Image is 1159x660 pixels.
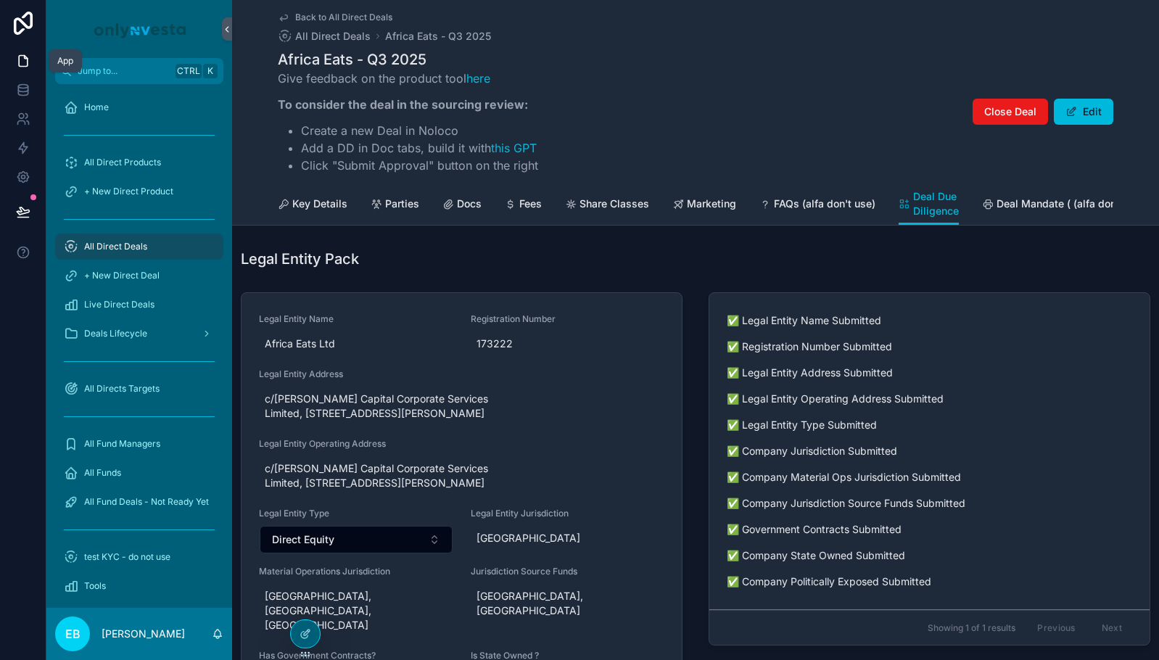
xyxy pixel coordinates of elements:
[57,55,73,67] div: App
[727,522,1132,537] span: ✅ Government Contracts Submitted
[727,366,1132,380] span: ✅ Legal Entity Address Submitted
[55,376,223,402] a: All Directs Targets
[241,249,359,269] h1: Legal Entity Pack
[913,189,959,218] span: Deal Due Diligence
[301,157,538,174] li: Click "Submit Approval" button on the right
[505,191,542,220] a: Fees
[984,104,1036,119] span: Close Deal
[565,191,649,220] a: Share Classes
[84,270,160,281] span: + New Direct Deal
[84,328,147,339] span: Deals Lifecycle
[278,12,392,23] a: Back to All Direct Deals
[55,321,223,347] a: Deals Lifecycle
[265,392,659,421] span: c/[PERSON_NAME] Capital Corporate Services Limited, [STREET_ADDRESS][PERSON_NAME]
[265,337,447,351] span: Africa Eats Ltd
[672,191,736,220] a: Marketing
[78,65,170,77] span: Jump to...
[176,64,202,78] span: Ctrl
[774,197,875,211] span: FAQs (alfa don't use)
[982,191,1150,220] a: Deal Mandate ( (alfa don't use))
[259,508,453,519] span: Legal Entity Type
[973,99,1048,125] button: Close Deal
[259,313,453,325] span: Legal Entity Name
[727,339,1132,354] span: ✅ Registration Number Submitted
[899,183,959,226] a: Deal Due Diligence
[301,139,538,157] li: Add a DD in Doc tabs, build it with
[84,467,121,479] span: All Funds
[385,29,491,44] a: Africa Eats - Q3 2025
[265,461,659,490] span: c/[PERSON_NAME] Capital Corporate Services Limited, [STREET_ADDRESS][PERSON_NAME]
[295,29,371,44] span: All Direct Deals
[292,197,347,211] span: Key Details
[55,178,223,205] a: + New Direct Product
[471,313,665,325] span: Registration Number
[260,526,453,553] button: Select Button
[84,157,161,168] span: All Direct Products
[265,589,447,632] span: [GEOGRAPHIC_DATA], [GEOGRAPHIC_DATA], [GEOGRAPHIC_DATA]
[102,627,185,641] p: [PERSON_NAME]
[477,589,659,618] span: [GEOGRAPHIC_DATA], [GEOGRAPHIC_DATA]
[759,191,875,220] a: FAQs (alfa don't use)
[55,544,223,570] a: test KYC - do not use
[55,94,223,120] a: Home
[55,149,223,176] a: All Direct Products
[91,17,187,41] img: App logo
[84,299,154,310] span: Live Direct Deals
[259,368,664,380] span: Legal Entity Address
[997,197,1150,211] span: Deal Mandate ( (alfa don't use))
[84,186,173,197] span: + New Direct Product
[519,197,542,211] span: Fees
[727,574,1132,589] span: ✅ Company Politically Exposed Submitted
[1054,99,1113,125] button: Edit
[55,431,223,457] a: All Fund Managers
[727,444,1132,458] span: ✅ Company Jurisdiction Submitted
[709,293,1150,610] a: ✅ Legal Entity Name Submitted✅ Registration Number Submitted✅ Legal Entity Address Submitted✅ Leg...
[278,70,538,87] p: Give feedback on the product tool
[84,551,170,563] span: test KYC - do not use
[84,496,209,508] span: All Fund Deals - Not Ready Yet
[477,337,659,351] span: 173222
[442,191,482,220] a: Docs
[65,625,81,643] span: EB
[278,97,528,112] strong: To consider the deal in the sourcing review:
[84,383,160,395] span: All Directs Targets
[301,122,538,139] li: Create a new Deal in Noloco
[295,12,392,23] span: Back to All Direct Deals
[687,197,736,211] span: Marketing
[727,496,1132,511] span: ✅ Company Jurisdiction Source Funds Submitted
[491,141,537,155] a: this GPT
[471,566,665,577] span: Jurisdiction Source Funds
[385,197,419,211] span: Parties
[477,531,659,545] span: [GEOGRAPHIC_DATA]
[55,489,223,515] a: All Fund Deals - Not Ready Yet
[55,58,223,84] button: Jump to...CtrlK
[727,392,1132,406] span: ✅ Legal Entity Operating Address Submitted
[457,197,482,211] span: Docs
[84,102,109,113] span: Home
[46,84,232,608] div: scrollable content
[55,460,223,486] a: All Funds
[928,622,1015,634] span: Showing 1 of 1 results
[278,29,371,44] a: All Direct Deals
[727,470,1132,484] span: ✅ Company Material Ops Jurisdiction Submitted
[55,234,223,260] a: All Direct Deals
[55,573,223,599] a: Tools
[272,532,334,547] span: Direct Equity
[259,438,664,450] span: Legal Entity Operating Address
[579,197,649,211] span: Share Classes
[259,566,453,577] span: Material Operations Jurisdiction
[278,49,538,70] h1: Africa Eats - Q3 2025
[84,241,147,252] span: All Direct Deals
[371,191,419,220] a: Parties
[55,263,223,289] a: + New Direct Deal
[727,548,1132,563] span: ✅ Company State Owned Submitted
[727,313,1132,328] span: ✅ Legal Entity Name Submitted
[278,191,347,220] a: Key Details
[471,508,665,519] span: Legal Entity Jurisdiction
[84,580,106,592] span: Tools
[205,65,216,77] span: K
[466,71,490,86] a: here
[727,418,1132,432] span: ✅ Legal Entity Type Submitted
[84,438,160,450] span: All Fund Managers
